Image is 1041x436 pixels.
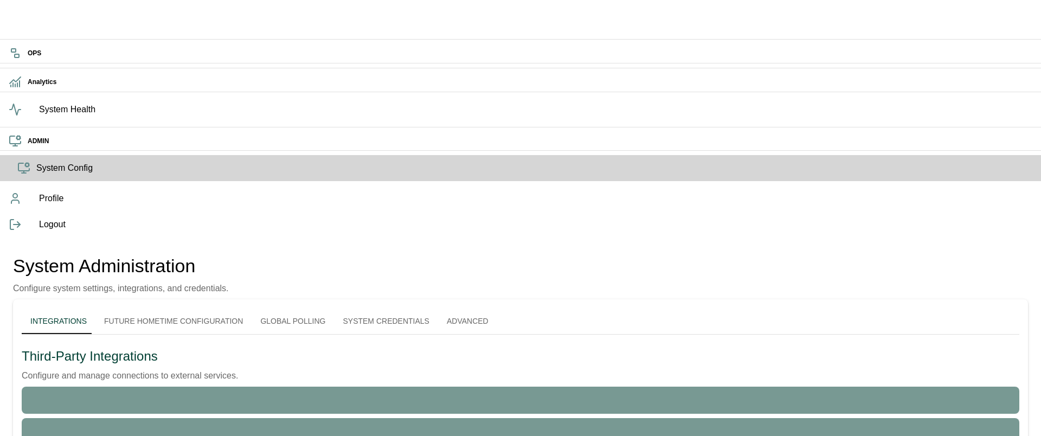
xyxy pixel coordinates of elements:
span: Profile [39,192,1032,205]
span: System Health [39,103,1032,116]
button: Global Polling [252,308,334,334]
h6: OPS [28,48,1032,59]
h6: ADMIN [28,136,1032,146]
p: Configure and manage connections to external services. [22,369,1019,382]
span: Logout [39,218,1032,231]
button: Advanced [438,308,497,334]
button: Integrations [22,308,95,334]
button: Future Hometime Configuration [95,308,252,334]
p: Configure system settings, integrations, and credentials. [13,282,229,295]
button: System Credentials [334,308,438,334]
h5: Third-Party Integrations [22,348,1019,365]
span: System Config [36,162,1032,175]
div: system administration tabs [22,308,1019,334]
h4: System Administration [13,255,229,278]
h6: Analytics [28,77,1032,87]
